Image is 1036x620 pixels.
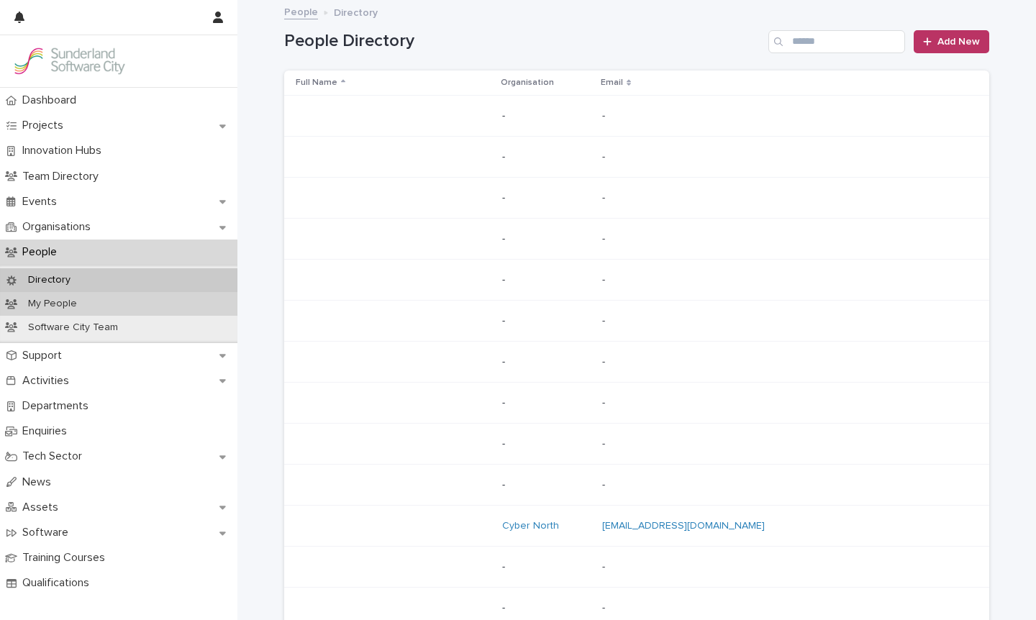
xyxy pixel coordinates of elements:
p: Innovation Hubs [17,144,113,158]
p: Directory [334,4,378,19]
p: - [602,271,608,286]
p: People [17,245,68,259]
tr: Cyber North [EMAIL_ADDRESS][DOMAIN_NAME] [284,506,989,547]
p: - [602,599,608,614]
p: Organisations [17,220,102,234]
a: [EMAIL_ADDRESS][DOMAIN_NAME] [602,521,765,531]
p: Tech Sector [17,450,94,463]
p: - [502,192,591,204]
p: - [602,435,608,450]
a: Cyber North [502,520,559,532]
tr: --- [284,342,989,383]
p: - [502,274,591,286]
a: People [284,3,318,19]
p: - [602,558,608,573]
p: Projects [17,119,75,132]
p: - [502,110,591,122]
p: - [602,394,608,409]
p: - [502,561,591,573]
p: - [602,353,608,368]
p: Activities [17,374,81,388]
p: - [502,356,591,368]
p: Departments [17,399,100,413]
tr: --- [284,219,989,260]
tr: --- [284,260,989,301]
tr: --- [284,301,989,342]
p: Events [17,195,68,209]
p: Enquiries [17,424,78,438]
p: - [602,476,608,491]
p: - [602,312,608,327]
p: - [502,479,591,491]
tr: --- [284,137,989,178]
p: - [502,397,591,409]
input: Search [768,30,905,53]
p: News [17,475,63,489]
p: - [602,148,608,163]
p: Training Courses [17,551,117,565]
span: Add New [937,37,980,47]
p: Team Directory [17,170,110,183]
p: Support [17,349,73,363]
p: Email [601,75,623,91]
h1: People Directory [284,31,763,52]
p: Qualifications [17,576,101,590]
p: - [502,438,591,450]
tr: --- [284,465,989,506]
tr: --- [284,547,989,588]
tr: --- [284,178,989,219]
p: Organisation [501,75,554,91]
tr: --- [284,383,989,424]
p: My People [17,298,88,310]
p: - [602,107,608,122]
p: - [502,602,591,614]
p: - [502,151,591,163]
p: - [602,230,608,245]
p: Dashboard [17,94,88,107]
p: Assets [17,501,70,514]
img: Kay6KQejSz2FjblR6DWv [12,47,127,76]
p: Full Name [296,75,337,91]
p: Software [17,526,80,539]
p: Directory [17,274,82,286]
tr: --- [284,96,989,137]
p: - [502,233,591,245]
a: Add New [914,30,989,53]
tr: --- [284,424,989,465]
p: Software City Team [17,322,129,334]
p: - [602,189,608,204]
p: - [502,315,591,327]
